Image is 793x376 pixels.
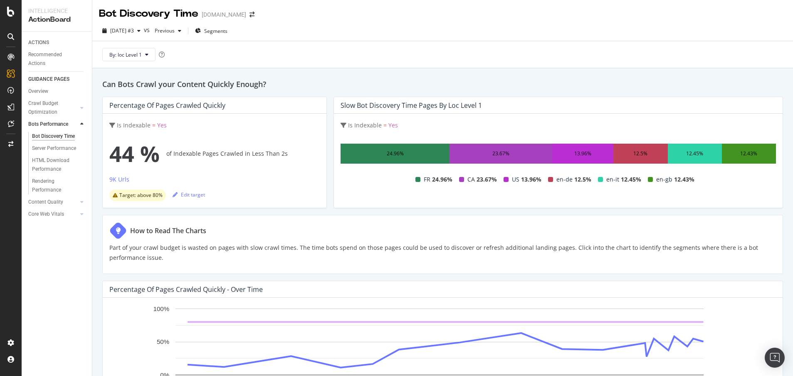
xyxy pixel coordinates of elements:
a: GUIDANCE PAGES [28,75,86,84]
div: Bot Discovery Time [99,7,198,21]
span: Segments [204,27,227,35]
div: 12.5% [633,149,647,159]
div: ActionBoard [28,15,85,25]
a: Core Web Vitals [28,210,78,219]
span: Previous [151,27,175,34]
div: Server Performance [32,144,76,153]
div: Recommended Actions [28,50,78,68]
div: Rendering Performance [32,177,79,194]
div: 9K Urls [109,175,129,184]
div: [DOMAIN_NAME] [202,10,246,19]
div: GUIDANCE PAGES [28,75,69,84]
a: ACTIONS [28,38,86,47]
span: 12.5% [574,174,591,184]
span: Yes [157,121,167,129]
span: US [512,174,519,184]
span: 12.45% [621,174,641,184]
a: Crawl Budget Optimization [28,99,78,117]
span: 23.67% [477,174,497,184]
div: 23.67% [492,149,509,159]
div: of Indexable Pages Crawled in Less Than 2s [109,137,320,170]
span: 12.43% [674,174,694,184]
span: = [383,121,387,129]
span: 44 % [109,137,160,170]
div: ACTIONS [28,38,49,47]
span: CA [467,174,475,184]
div: Intelligence [28,7,85,15]
div: Core Web Vitals [28,210,64,219]
div: 13.96% [574,149,591,159]
span: 24.96% [432,174,452,184]
text: 100% [153,305,169,312]
div: Bots Performance [28,120,68,129]
span: Target: above 80% [119,193,163,198]
div: Open Intercom Messenger [765,348,785,368]
div: arrow-right-arrow-left [250,12,254,17]
div: Content Quality [28,198,63,207]
span: en-gb [656,174,672,184]
span: en-de [556,174,573,184]
p: Part of your crawl budget is wasted on pages with slow crawl times. The time bots spend on those ... [109,243,776,263]
a: Server Performance [32,144,86,153]
div: warning label [109,189,166,201]
button: Segments [192,24,231,37]
div: 12.45% [686,149,703,159]
a: Bots Performance [28,120,78,129]
button: By: loc Level 1 [102,48,156,61]
span: en-it [606,174,619,184]
div: Overview [28,87,48,96]
text: 50% [157,339,169,346]
span: By: loc Level 1 [109,51,142,58]
a: Bot Discovery Time [32,132,86,141]
a: Rendering Performance [32,177,86,194]
div: Bot Discovery Time [32,132,75,141]
div: Percentage of Pages Crawled Quickly - Over Time [109,285,263,294]
a: Recommended Actions [28,50,86,68]
div: Slow Bot Discovery Time Pages by loc Level 1 [341,101,482,110]
button: Previous [151,24,185,37]
div: Edit target [173,191,205,198]
div: Percentage of Pages Crawled Quickly [109,101,225,110]
span: = [152,121,156,129]
a: Content Quality [28,198,78,207]
span: Yes [388,121,398,129]
div: HTML Download Performance [32,156,80,174]
div: Crawl Budget Optimization [28,99,72,117]
h2: Can Bots Crawl your Content Quickly Enough? [102,78,783,90]
a: Overview [28,87,86,96]
button: [DATE] #3 [99,24,144,37]
a: HTML Download Performance [32,156,86,174]
span: Is Indexable [348,121,382,129]
button: Edit target [173,188,205,201]
span: vs [144,26,151,34]
span: FR [424,174,430,184]
div: 24.96% [387,149,404,159]
span: 13.96% [521,174,541,184]
button: 9K Urls [109,174,129,188]
div: 12.43% [740,149,757,159]
span: 2025 Oct. 1st #3 [110,27,134,34]
span: Is Indexable [117,121,151,129]
div: How to Read The Charts [130,226,206,236]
